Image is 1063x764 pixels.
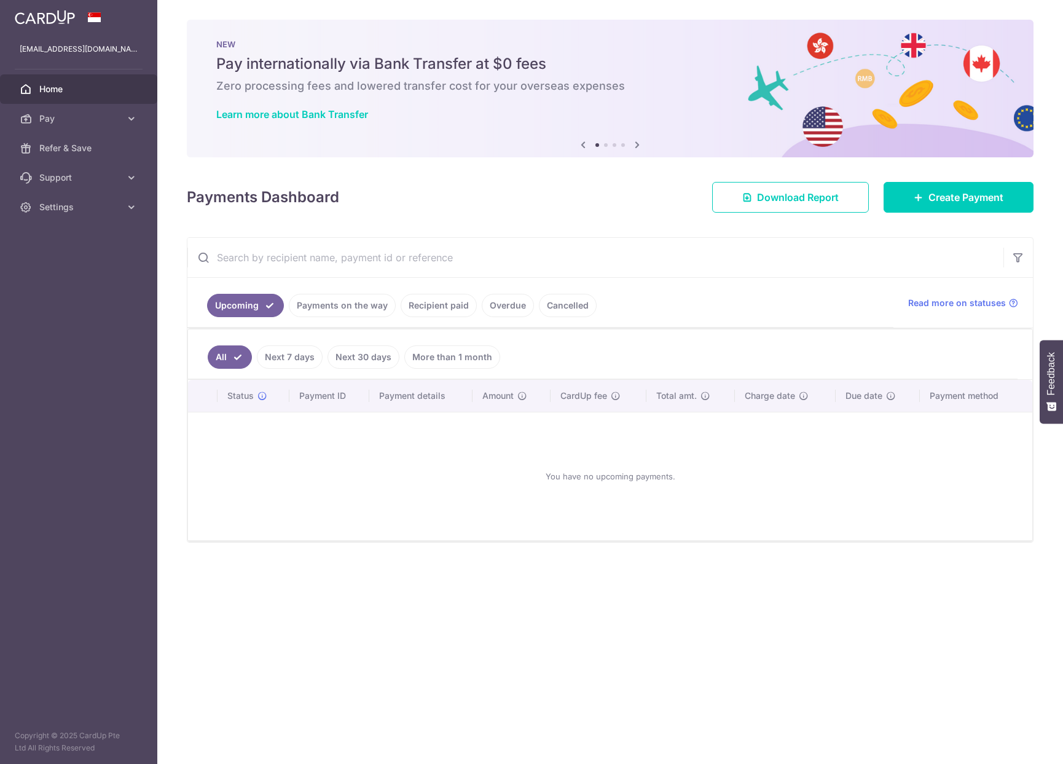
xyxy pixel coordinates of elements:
span: Feedback [1046,352,1057,395]
a: Upcoming [207,294,284,317]
a: Learn more about Bank Transfer [216,108,368,120]
img: Bank transfer banner [187,20,1034,157]
input: Search by recipient name, payment id or reference [187,238,1003,277]
h6: Zero processing fees and lowered transfer cost for your overseas expenses [216,79,1004,93]
span: CardUp fee [560,390,607,402]
a: Create Payment [884,182,1034,213]
span: Charge date [745,390,795,402]
th: Payment method [920,380,1032,412]
span: Home [39,83,120,95]
a: Read more on statuses [908,297,1018,309]
span: Pay [39,112,120,125]
h4: Payments Dashboard [187,186,339,208]
a: Payments on the way [289,294,396,317]
span: Total amt. [656,390,697,402]
p: [EMAIL_ADDRESS][DOMAIN_NAME] [20,43,138,55]
span: Download Report [757,190,839,205]
a: Cancelled [539,294,597,317]
a: Next 7 days [257,345,323,369]
a: Overdue [482,294,534,317]
span: Amount [482,390,514,402]
a: Next 30 days [328,345,399,369]
a: More than 1 month [404,345,500,369]
a: Recipient paid [401,294,477,317]
span: Support [39,171,120,184]
span: Read more on statuses [908,297,1006,309]
span: Create Payment [928,190,1003,205]
p: NEW [216,39,1004,49]
button: Feedback - Show survey [1040,340,1063,423]
span: Settings [39,201,120,213]
div: You have no upcoming payments. [203,422,1018,530]
th: Payment details [369,380,473,412]
a: Download Report [712,182,869,213]
span: Refer & Save [39,142,120,154]
span: Status [227,390,254,402]
a: All [208,345,252,369]
th: Payment ID [289,380,369,412]
span: Due date [845,390,882,402]
h5: Pay internationally via Bank Transfer at $0 fees [216,54,1004,74]
img: CardUp [15,10,75,25]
